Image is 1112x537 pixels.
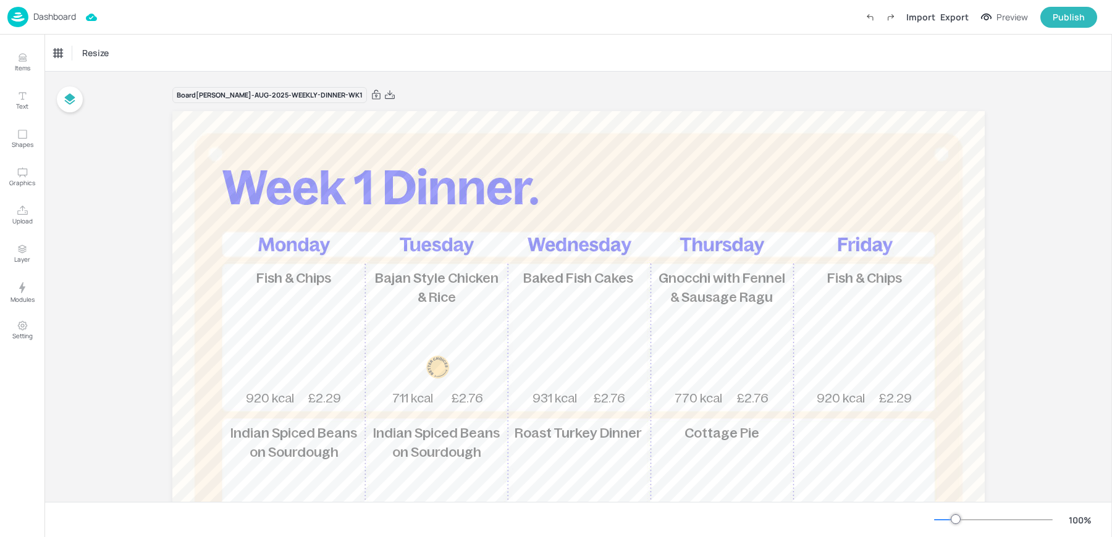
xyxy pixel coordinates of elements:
[392,391,433,405] span: 711 kcal
[684,425,759,441] span: Cottage Pie
[246,391,294,405] span: 920 kcal
[172,87,367,104] div: Board [PERSON_NAME]-AUG-2025-WEEKLY-DINNER-WK1
[7,7,28,27] img: logo-86c26b7e.jpg
[906,10,935,23] div: Import
[80,46,111,59] span: Resize
[256,270,331,286] span: Fish & Chips
[373,425,500,460] span: Indian Spiced Beans on Sourdough
[593,391,625,405] span: £2.76
[827,270,902,286] span: Fish & Chips
[880,7,901,28] label: Redo (Ctrl + Y)
[533,391,577,405] span: 931 kcal
[33,12,76,21] p: Dashboard
[515,425,642,441] span: Roast Turkey Dinner
[859,7,880,28] label: Undo (Ctrl + Z)
[878,391,912,405] span: £2.29
[996,10,1028,24] div: Preview
[308,391,341,405] span: £2.29
[736,391,769,405] span: £2.76
[523,270,633,286] span: Baked Fish Cakes
[1053,10,1085,24] div: Publish
[1040,7,1097,28] button: Publish
[974,8,1035,27] button: Preview
[659,270,785,305] span: Gnocchi with Fennel & Sausage Ragu
[230,425,357,460] span: Indian Spiced Beans on Sourdough
[375,270,499,305] span: Bajan Style Chicken & Rice
[675,391,722,405] span: 770 kcal
[940,10,969,23] div: Export
[451,391,483,405] span: £2.76
[817,391,865,405] span: 920 kcal
[1065,514,1095,527] div: 100 %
